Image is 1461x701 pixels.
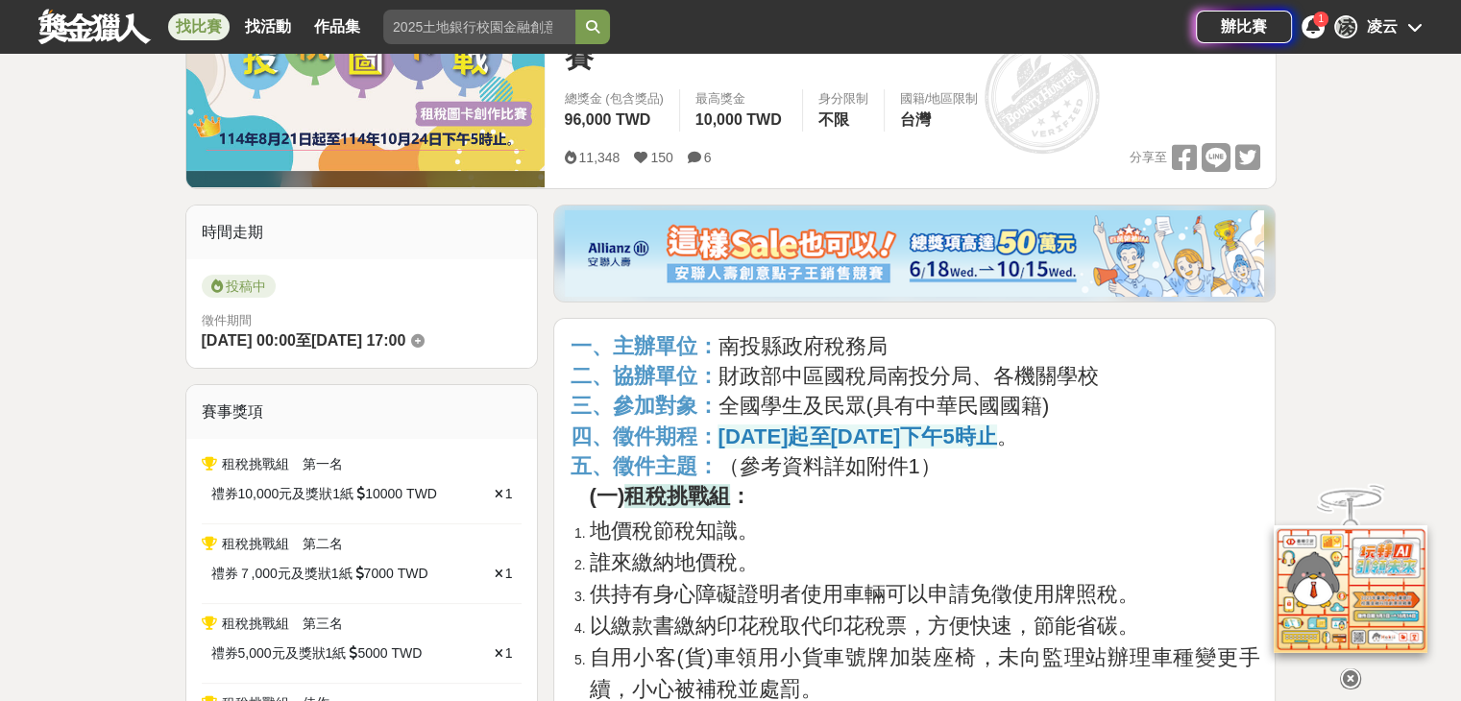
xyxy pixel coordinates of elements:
[900,111,931,128] span: 台灣
[383,10,575,44] input: 2025土地銀行校園金融創意挑戰賽：從你出發 開啟智慧金融新頁
[564,89,663,109] span: 總獎金 (包含獎品)
[505,645,513,661] span: 1
[211,643,347,664] span: 禮券5,000元及獎狀1紙
[718,454,940,478] span: （參考資料詳如附件1）
[570,364,718,388] strong: 二、協辦單位：
[695,111,782,128] span: 10,000 TWD
[564,111,650,128] span: 96,000 TWD
[718,334,887,358] span: 南投縣政府稅務局
[718,364,1098,388] span: 財政部中區國稅局南投分局、各機關學校
[296,332,311,349] span: 至
[364,564,394,584] span: 7000
[570,394,718,418] strong: 三、參加對象：
[406,484,437,504] span: TWD
[570,454,718,478] strong: 五、徵件主題：
[311,332,405,349] span: [DATE] 17:00
[818,111,849,128] span: 不限
[202,313,252,327] span: 徵件期間
[211,564,353,584] span: 禮券７,000元及獎狀1紙
[222,456,343,471] span: 租稅挑戰組 第一名
[391,643,422,664] span: TWD
[1196,11,1292,43] a: 辦比賽
[650,150,672,165] span: 150
[624,484,730,508] strong: 租稅挑戰組
[505,566,513,581] span: 1
[168,13,230,40] a: 找比賽
[357,643,387,664] span: 5000
[589,519,758,543] span: 地價稅節稅知識。
[589,550,758,574] span: 誰來繳納地價稅。
[589,582,1138,606] span: 供持有身心障礙證明者使用車輛可以申請免徵使用牌照稅。
[505,486,513,501] span: 1
[1367,15,1398,38] div: 凌云
[398,564,428,584] span: TWD
[718,394,1049,418] span: 全國學生及民眾(具有中華民國國籍)
[1129,143,1166,172] span: 分享至
[900,89,979,109] div: 國籍/地區限制
[718,424,996,448] strong: [DATE]起至[DATE]下午5時止
[1334,15,1357,38] div: 凌
[695,89,787,109] span: 最高獎金
[306,13,368,40] a: 作品集
[589,645,1259,701] span: 自用小客(貨)車領用小貨車號牌加裝座椅，未向監理站辦理車種變更手續，小心被補稅並處罰。
[704,150,712,165] span: 6
[578,150,620,165] span: 11,348
[186,205,538,259] div: 時間走期
[222,616,343,631] span: 租稅挑戰組 第三名
[570,424,718,448] strong: 四、徵件期程：
[222,536,343,551] span: 租稅挑戰組 第二名
[202,332,296,349] span: [DATE] 00:00
[570,334,718,358] strong: 一、主辦單位：
[1274,525,1427,653] img: d2146d9a-e6f6-4337-9592-8cefde37ba6b.png
[1318,13,1324,24] span: 1
[211,484,354,504] span: 禮券10,000元及獎狀1紙
[589,484,624,508] strong: (一)
[237,13,299,40] a: 找活動
[589,614,1138,638] span: 以繳款書繳納印花稅取代印花稅票，方便快速，節能省碳。
[565,210,1264,297] img: dcc59076-91c0-4acb-9c6b-a1d413182f46.png
[818,89,868,109] div: 身分限制
[186,385,538,439] div: 賽事獎項
[365,484,402,504] span: 10000
[730,484,751,508] strong: ：
[202,275,276,298] span: 投稿中
[997,424,1018,448] span: 。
